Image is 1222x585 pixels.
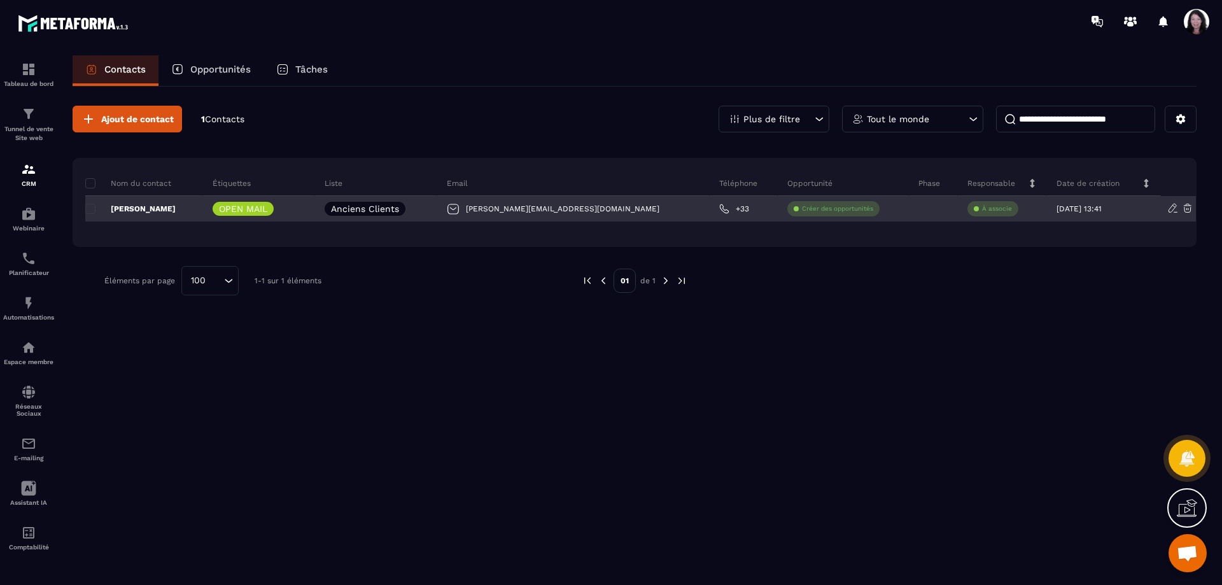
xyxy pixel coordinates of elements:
p: À associe [982,204,1012,213]
a: Contacts [73,55,158,86]
p: Plus de filtre [743,115,800,123]
span: Ajout de contact [101,113,174,125]
img: next [676,275,687,286]
a: accountantaccountantComptabilité [3,516,54,560]
p: Réseaux Sociaux [3,403,54,417]
a: Assistant IA [3,471,54,516]
img: social-network [21,384,36,400]
p: Assistant IA [3,499,54,506]
p: Phase [918,178,940,188]
img: automations [21,295,36,311]
a: formationformationCRM [3,152,54,197]
img: scheduler [21,251,36,266]
img: automations [21,340,36,355]
img: prev [598,275,609,286]
div: Search for option [181,266,239,295]
p: OPEN MAIL [219,204,267,213]
p: Étiquettes [213,178,251,188]
p: Anciens Clients [331,204,399,213]
span: 100 [186,274,210,288]
img: next [660,275,671,286]
img: accountant [21,525,36,540]
span: Contacts [205,114,244,124]
button: Ajout de contact [73,106,182,132]
p: 1-1 sur 1 éléments [255,276,321,285]
a: automationsautomationsWebinaire [3,197,54,241]
p: E-mailing [3,455,54,462]
img: logo [18,11,132,35]
p: Planificateur [3,269,54,276]
img: email [21,436,36,451]
p: Créer des opportunités [802,204,873,213]
p: CRM [3,180,54,187]
a: formationformationTableau de bord [3,52,54,97]
a: social-networksocial-networkRéseaux Sociaux [3,375,54,426]
p: Téléphone [719,178,757,188]
p: Contacts [104,64,146,75]
p: Opportunités [190,64,251,75]
p: Éléments par page [104,276,175,285]
p: Email [447,178,468,188]
p: 1 [201,113,244,125]
p: Tunnel de vente Site web [3,125,54,143]
img: prev [582,275,593,286]
p: Nom du contact [85,178,171,188]
p: [DATE] 13:41 [1057,204,1102,213]
p: Espace membre [3,358,54,365]
img: formation [21,162,36,177]
p: de 1 [640,276,656,286]
a: emailemailE-mailing [3,426,54,471]
img: formation [21,62,36,77]
img: formation [21,106,36,122]
p: Comptabilité [3,544,54,551]
a: Tâches [263,55,341,86]
p: Webinaire [3,225,54,232]
p: Date de création [1057,178,1120,188]
p: [PERSON_NAME] [85,204,176,214]
p: Tableau de bord [3,80,54,87]
a: schedulerschedulerPlanificateur [3,241,54,286]
p: Tâches [295,64,328,75]
p: Liste [325,178,342,188]
a: formationformationTunnel de vente Site web [3,97,54,152]
p: Automatisations [3,314,54,321]
div: Ouvrir le chat [1169,534,1207,572]
img: automations [21,206,36,222]
p: 01 [614,269,636,293]
a: Opportunités [158,55,263,86]
p: Responsable [967,178,1015,188]
a: automationsautomationsEspace membre [3,330,54,375]
a: +33 [719,204,749,214]
p: Tout le monde [867,115,929,123]
p: Opportunité [787,178,832,188]
a: automationsautomationsAutomatisations [3,286,54,330]
input: Search for option [210,274,221,288]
